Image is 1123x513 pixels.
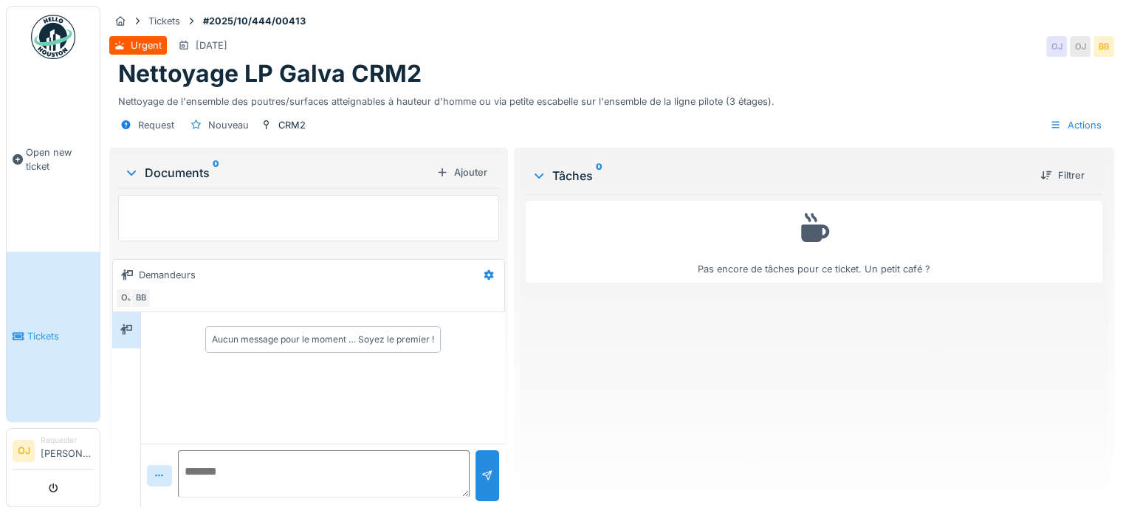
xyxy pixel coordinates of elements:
div: Aucun message pour le moment … Soyez le premier ! [212,333,434,346]
div: Nouveau [208,118,249,132]
sup: 0 [213,164,219,182]
div: Tickets [148,14,180,28]
span: Open new ticket [26,145,94,173]
div: [DATE] [196,38,227,52]
a: Tickets [7,252,100,422]
div: BB [1093,36,1114,57]
div: Actions [1043,114,1108,136]
div: CRM2 [278,118,306,132]
sup: 0 [596,167,602,185]
div: OJ [1046,36,1067,57]
a: Open new ticket [7,67,100,252]
div: Demandeurs [139,268,196,282]
li: [PERSON_NAME] [41,435,94,466]
span: Tickets [27,329,94,343]
div: BB [131,288,151,309]
h1: Nettoyage LP Galva CRM2 [118,60,422,88]
div: Request [138,118,174,132]
div: Nettoyage de l'ensemble des poutres/surfaces atteignables à hauteur d'homme ou via petite escabel... [118,89,1105,109]
div: Urgent [131,38,162,52]
div: OJ [1070,36,1091,57]
a: OJ Requester[PERSON_NAME] [13,435,94,470]
li: OJ [13,440,35,462]
div: Filtrer [1034,165,1091,185]
div: Tâches [532,167,1028,185]
div: Pas encore de tâches pour ce ticket. Un petit café ? [535,207,1093,276]
div: Documents [124,164,430,182]
div: Requester [41,435,94,446]
div: Ajouter [430,162,493,182]
img: Badge_color-CXgf-gQk.svg [31,15,75,59]
div: OJ [116,288,137,309]
strong: #2025/10/444/00413 [197,14,312,28]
